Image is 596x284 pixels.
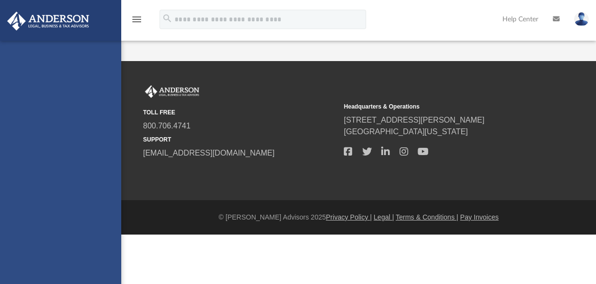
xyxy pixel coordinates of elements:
i: menu [131,14,143,25]
img: Anderson Advisors Platinum Portal [143,85,201,98]
i: search [162,13,173,24]
a: Legal | [374,213,394,221]
a: [STREET_ADDRESS][PERSON_NAME] [344,116,484,124]
a: [EMAIL_ADDRESS][DOMAIN_NAME] [143,149,274,157]
img: Anderson Advisors Platinum Portal [4,12,92,31]
a: [GEOGRAPHIC_DATA][US_STATE] [344,127,468,136]
small: TOLL FREE [143,108,337,117]
small: SUPPORT [143,135,337,144]
div: © [PERSON_NAME] Advisors 2025 [121,212,596,222]
a: 800.706.4741 [143,122,191,130]
a: menu [131,18,143,25]
a: Privacy Policy | [326,213,372,221]
a: Pay Invoices [460,213,499,221]
img: User Pic [574,12,589,26]
a: Terms & Conditions | [396,213,458,221]
small: Headquarters & Operations [344,102,538,111]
